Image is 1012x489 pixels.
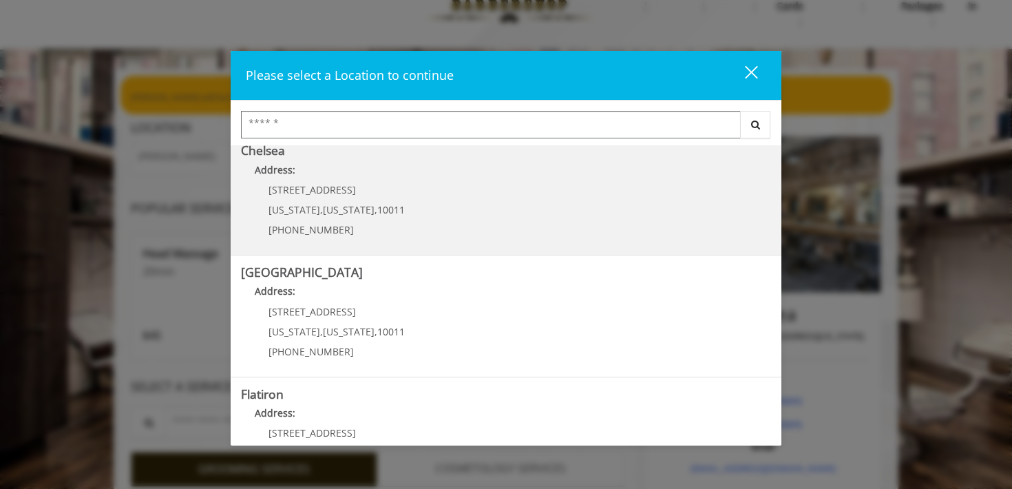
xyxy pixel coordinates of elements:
[323,325,375,338] span: [US_STATE]
[268,183,356,196] span: [STREET_ADDRESS]
[241,386,284,402] b: Flatiron
[255,284,295,298] b: Address:
[375,325,377,338] span: ,
[268,325,320,338] span: [US_STATE]
[748,120,763,129] i: Search button
[255,406,295,419] b: Address:
[268,305,356,318] span: [STREET_ADDRESS]
[377,325,405,338] span: 10011
[377,203,405,216] span: 10011
[729,65,757,85] div: close dialog
[241,142,285,158] b: Chelsea
[323,203,375,216] span: [US_STATE]
[268,426,356,439] span: [STREET_ADDRESS]
[241,264,363,280] b: [GEOGRAPHIC_DATA]
[320,203,323,216] span: ,
[268,223,354,236] span: [PHONE_NUMBER]
[241,111,771,145] div: Center Select
[241,111,741,138] input: Search Center
[255,163,295,176] b: Address:
[246,67,454,83] span: Please select a Location to continue
[268,345,354,358] span: [PHONE_NUMBER]
[320,325,323,338] span: ,
[268,203,320,216] span: [US_STATE]
[719,61,766,90] button: close dialog
[375,203,377,216] span: ,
